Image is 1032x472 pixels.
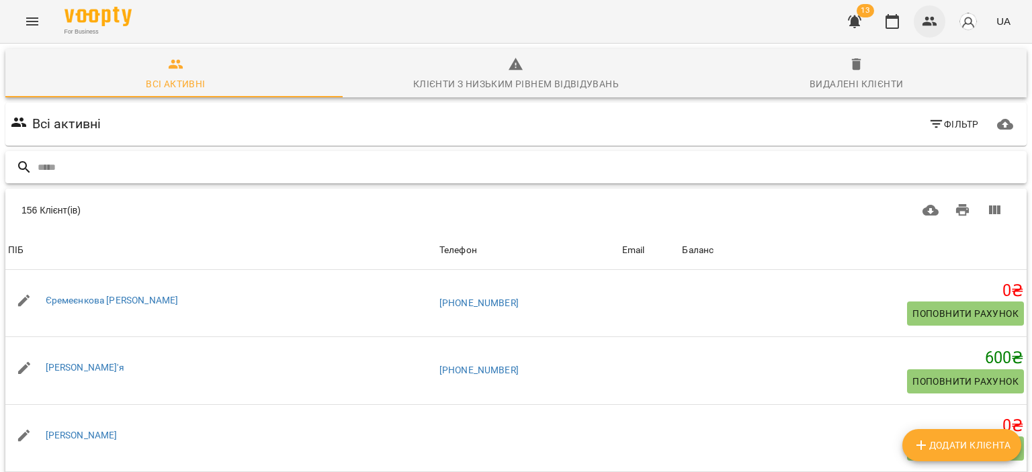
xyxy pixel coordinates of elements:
div: 156 Клієнт(ів) [21,203,498,217]
h5: 0 ₴ [682,416,1024,436]
div: Клієнти з низьким рівнем відвідувань [413,76,619,92]
span: Телефон [439,242,617,258]
button: Поповнити рахунок [907,369,1024,393]
h6: Всі активні [32,113,101,134]
a: [PHONE_NUMBER] [439,365,519,375]
div: Видалені клієнти [810,76,903,92]
button: Додати клієнта [902,429,1021,461]
span: 13 [857,4,874,17]
div: Sort [8,242,24,258]
div: ПІБ [8,242,24,258]
span: Фільтр [929,116,979,132]
h5: 600 ₴ [682,348,1024,369]
img: avatar_s.png [959,12,978,31]
div: Table Toolbar [5,189,1027,232]
button: Вигляд колонок [978,194,1010,226]
a: [PHONE_NUMBER] [439,297,519,308]
div: Sort [682,242,714,258]
div: Всі активні [146,76,205,92]
span: Додати клієнта [913,437,1010,453]
button: Завантажити CSV [914,194,947,226]
a: [PERSON_NAME]'я [46,362,124,373]
div: Телефон [439,242,477,258]
span: Email [622,242,677,258]
span: Поповнити рахунок [912,305,1019,322]
span: For Business [64,28,132,36]
div: Баланс [682,242,714,258]
div: Email [622,242,645,258]
span: UA [996,14,1010,28]
h5: 0 ₴ [682,281,1024,301]
a: Єремеєнкова [PERSON_NAME] [46,295,179,305]
button: Фільтр [923,112,984,136]
button: Поповнити рахунок [907,301,1024,326]
span: Баланс [682,242,1024,258]
a: [PERSON_NAME] [46,430,118,440]
img: Voopty Logo [64,7,132,26]
button: UA [991,9,1016,34]
span: ПІБ [8,242,434,258]
span: Поповнити рахунок [912,373,1019,389]
div: Sort [439,242,477,258]
button: Menu [16,5,48,38]
button: Друк [947,194,979,226]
